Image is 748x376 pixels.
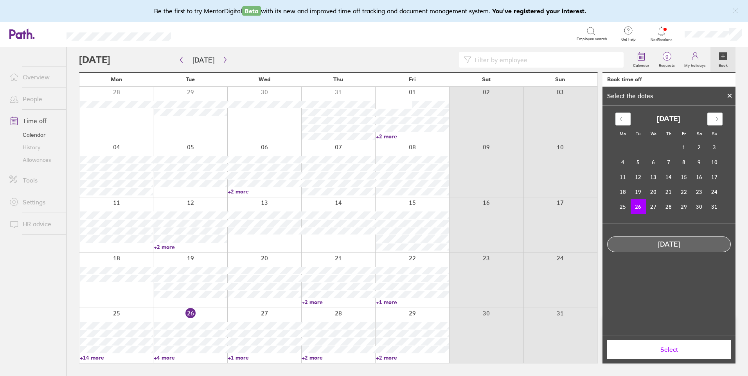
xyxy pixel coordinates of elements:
td: Tuesday, August 12, 2025 [631,170,646,184]
label: Book [714,61,732,68]
a: +2 more [228,188,301,195]
div: [DATE] [608,240,730,249]
a: Notifications [649,26,674,42]
span: Beta [242,6,261,16]
td: Monday, August 25, 2025 [615,199,631,214]
small: We [651,131,656,136]
div: Search [192,30,212,37]
label: Requests [654,61,680,68]
span: Wed [259,76,270,82]
td: Wednesday, August 27, 2025 [646,199,661,214]
label: Calendar [628,61,654,68]
span: Get help [616,37,641,42]
b: You've registered your interest. [492,7,586,15]
span: Notifications [649,38,674,42]
small: Th [666,131,671,136]
span: Thu [333,76,343,82]
div: Move backward to switch to the previous month. [615,113,631,125]
td: Wednesday, August 13, 2025 [646,170,661,184]
label: My holidays [680,61,710,68]
td: Saturday, August 23, 2025 [692,184,707,199]
small: Tu [636,131,640,136]
td: Sunday, August 3, 2025 [707,140,722,155]
input: Filter by employee [471,52,619,67]
a: +2 more [302,354,375,361]
div: Move forward to switch to the next month. [707,113,723,125]
small: Sa [697,131,702,136]
a: +2 more [154,244,227,251]
a: Allowances [3,154,66,166]
a: +1 more [376,299,449,306]
span: Sun [555,76,565,82]
small: Fr [682,131,686,136]
td: Monday, August 18, 2025 [615,184,631,199]
a: HR advice [3,216,66,232]
td: Saturday, August 2, 2025 [692,140,707,155]
span: Tue [186,76,195,82]
a: Book [710,47,735,72]
a: Tools [3,172,66,188]
a: History [3,141,66,154]
a: Calendar [628,47,654,72]
td: Sunday, August 31, 2025 [707,199,722,214]
a: Settings [3,194,66,210]
td: Sunday, August 17, 2025 [707,170,722,184]
small: Su [712,131,717,136]
td: Sunday, August 24, 2025 [707,184,722,199]
a: +2 more [376,354,449,361]
a: Overview [3,69,66,85]
td: Selected. Tuesday, August 26, 2025 [631,199,646,214]
td: Sunday, August 10, 2025 [707,155,722,170]
span: Employee search [577,37,607,41]
a: +2 more [302,299,375,306]
td: Monday, August 4, 2025 [615,155,631,170]
td: Thursday, August 14, 2025 [661,170,676,184]
a: +4 more [154,354,227,361]
strong: [DATE] [657,115,680,123]
td: Friday, August 1, 2025 [676,140,692,155]
span: Sat [482,76,491,82]
span: Fri [409,76,416,82]
td: Friday, August 15, 2025 [676,170,692,184]
a: My holidays [680,47,710,72]
td: Friday, August 22, 2025 [676,184,692,199]
span: Select [613,346,725,353]
a: Calendar [3,129,66,141]
td: Tuesday, August 19, 2025 [631,184,646,199]
div: Be the first to try MentorDigital with its new and improved time off tracking and document manage... [154,6,594,16]
div: Calendar [607,106,731,224]
div: Select the dates [602,92,658,99]
td: Saturday, August 9, 2025 [692,155,707,170]
a: +14 more [80,354,153,361]
span: Mon [111,76,122,82]
a: 0Requests [654,47,680,72]
div: Book time off [607,76,642,82]
td: Saturday, August 30, 2025 [692,199,707,214]
td: Thursday, August 21, 2025 [661,184,676,199]
td: Saturday, August 16, 2025 [692,170,707,184]
a: Time off [3,113,66,129]
a: +2 more [376,133,449,140]
span: 0 [654,54,680,60]
a: People [3,91,66,107]
small: Mo [620,131,626,136]
td: Thursday, August 7, 2025 [661,155,676,170]
td: Friday, August 29, 2025 [676,199,692,214]
td: Friday, August 8, 2025 [676,155,692,170]
td: Wednesday, August 20, 2025 [646,184,661,199]
td: Monday, August 11, 2025 [615,170,631,184]
button: Select [607,340,731,359]
a: +1 more [228,354,301,361]
td: Thursday, August 28, 2025 [661,199,676,214]
button: [DATE] [186,54,221,66]
td: Tuesday, August 5, 2025 [631,155,646,170]
td: Wednesday, August 6, 2025 [646,155,661,170]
